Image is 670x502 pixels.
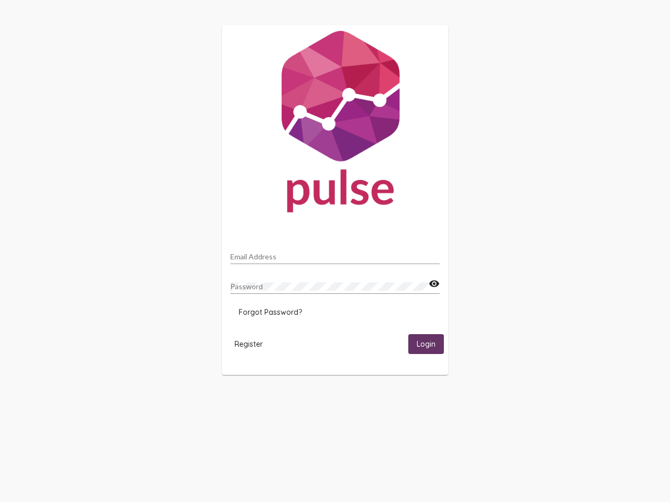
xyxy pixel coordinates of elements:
[226,334,271,353] button: Register
[408,334,444,353] button: Login
[239,307,302,317] span: Forgot Password?
[230,303,310,322] button: Forgot Password?
[222,25,448,223] img: Pulse For Good Logo
[234,339,263,349] span: Register
[417,340,435,349] span: Login
[429,278,440,290] mat-icon: visibility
